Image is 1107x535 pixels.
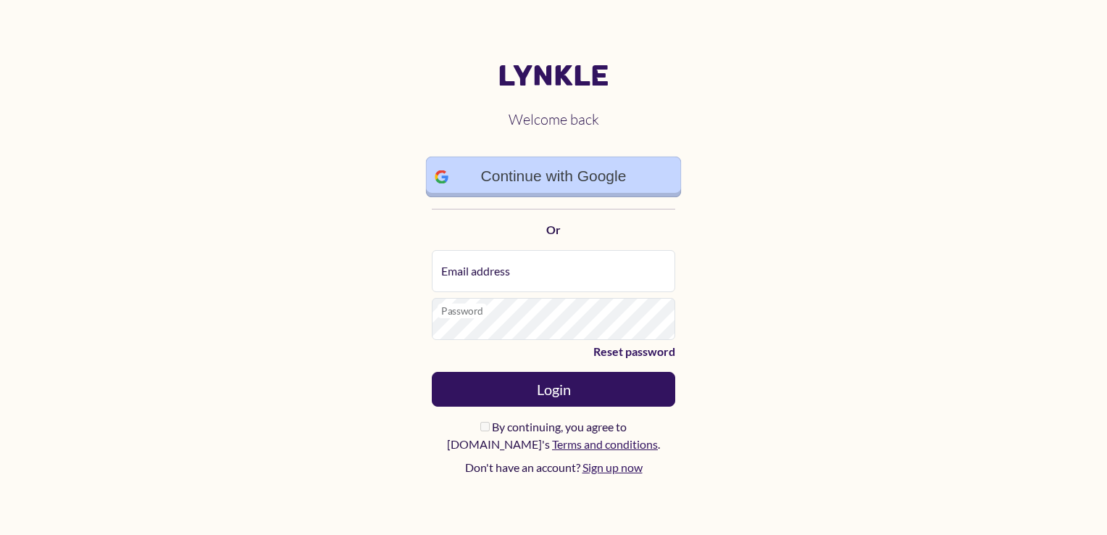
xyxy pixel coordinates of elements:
[552,437,658,451] a: Terms and conditions
[480,422,490,431] input: By continuing, you agree to [DOMAIN_NAME]'s Terms and conditions.
[582,460,643,474] a: Sign up now
[432,418,675,453] label: By continuing, you agree to [DOMAIN_NAME]'s .
[432,459,675,476] p: Don't have an account?
[432,99,675,140] h2: Welcome back
[426,157,682,198] a: Continue with Google
[546,223,561,236] strong: Or
[432,343,675,360] a: Reset password
[432,59,675,94] a: Lynkle
[432,372,675,407] button: Login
